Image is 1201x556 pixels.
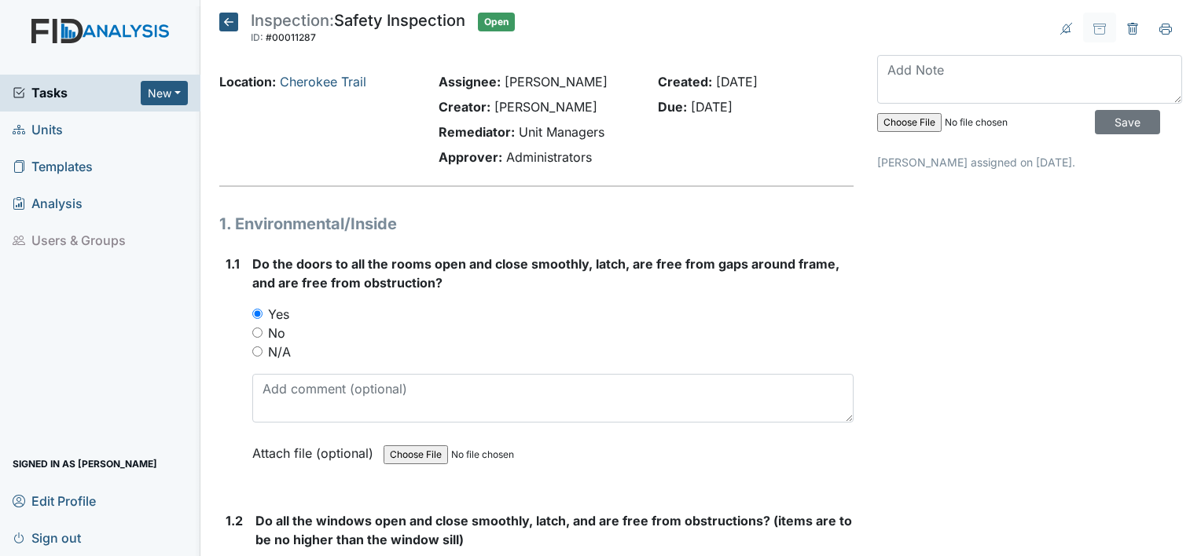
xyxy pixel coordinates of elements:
[252,346,263,357] input: N/A
[268,342,291,361] label: N/A
[268,324,285,342] label: No
[252,435,380,463] label: Attach file (optional)
[658,74,712,90] strong: Created:
[251,13,465,47] div: Safety Inspection
[13,452,157,476] span: Signed in as [PERSON_NAME]
[13,488,96,513] span: Edit Profile
[252,256,839,291] span: Do the doors to all the rooms open and close smoothly, latch, are free from gaps around frame, an...
[226,254,240,273] label: 1.1
[219,74,276,90] strong: Location:
[251,11,334,30] span: Inspection:
[439,74,501,90] strong: Assignee:
[13,192,83,216] span: Analysis
[506,149,592,165] span: Administrators
[439,124,515,140] strong: Remediator:
[252,327,263,338] input: No
[877,154,1182,170] p: [PERSON_NAME] assigned on [DATE].
[691,99,733,115] span: [DATE]
[716,74,758,90] span: [DATE]
[219,212,854,236] h1: 1. Environmental/Inside
[13,83,141,102] a: Tasks
[658,99,687,115] strong: Due:
[255,513,852,547] span: Do all the windows open and close smoothly, latch, and are free from obstructions? (items are to ...
[13,155,93,179] span: Templates
[439,99,490,115] strong: Creator:
[13,118,63,142] span: Units
[266,31,316,43] span: #00011287
[268,305,289,324] label: Yes
[478,13,515,31] span: Open
[1095,110,1160,134] input: Save
[13,525,81,550] span: Sign out
[519,124,604,140] span: Unit Managers
[252,309,263,319] input: Yes
[494,99,597,115] span: [PERSON_NAME]
[439,149,502,165] strong: Approver:
[505,74,608,90] span: [PERSON_NAME]
[280,74,366,90] a: Cherokee Trail
[226,511,243,530] label: 1.2
[141,81,188,105] button: New
[251,31,263,43] span: ID:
